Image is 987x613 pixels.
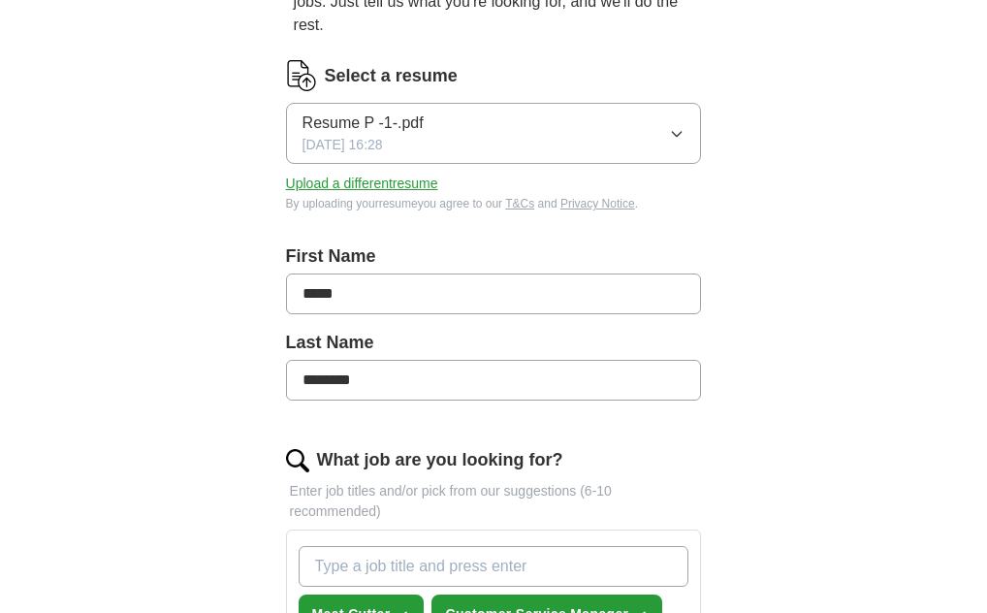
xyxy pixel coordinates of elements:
[302,135,383,155] span: [DATE] 16:28
[286,195,702,212] div: By uploading your resume you agree to our and .
[286,60,317,91] img: CV Icon
[505,197,534,210] a: T&Cs
[299,546,689,587] input: Type a job title and press enter
[286,103,702,164] button: Resume P -1-.pdf[DATE] 16:28
[302,112,424,135] span: Resume P -1-.pdf
[286,330,702,356] label: Last Name
[325,63,458,89] label: Select a resume
[317,447,563,473] label: What job are you looking for?
[286,449,309,472] img: search.png
[560,197,635,210] a: Privacy Notice
[286,243,702,270] label: First Name
[286,174,438,194] button: Upload a differentresume
[286,481,702,522] p: Enter job titles and/or pick from our suggestions (6-10 recommended)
